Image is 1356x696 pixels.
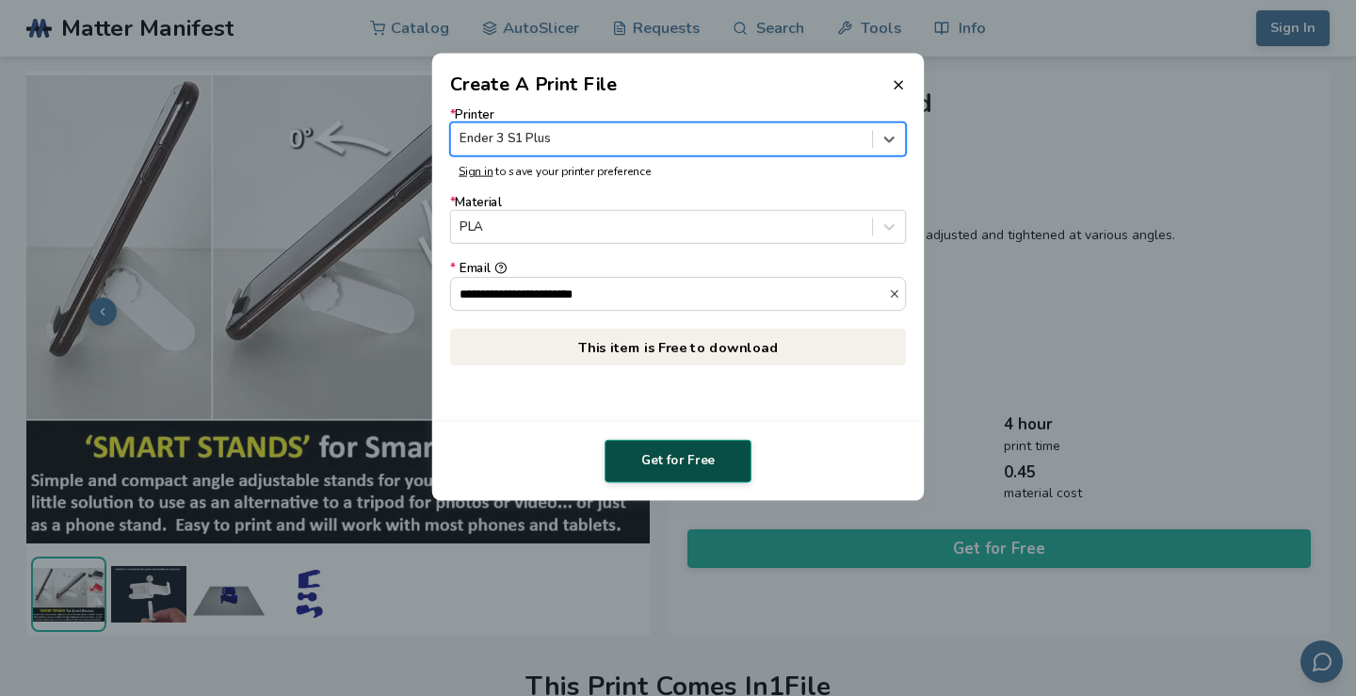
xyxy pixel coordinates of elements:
p: to save your printer preference [459,165,897,178]
p: This item is Free to download [450,329,907,365]
div: Email [450,262,907,276]
label: Printer [450,107,907,155]
label: Material [450,196,907,244]
a: Sign in [459,163,492,178]
input: *Email [451,277,889,309]
input: *MaterialPLA [460,220,463,235]
button: *Email [494,262,507,274]
h2: Create A Print File [450,71,618,98]
button: Get for Free [605,440,751,483]
button: *Email [888,287,905,299]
